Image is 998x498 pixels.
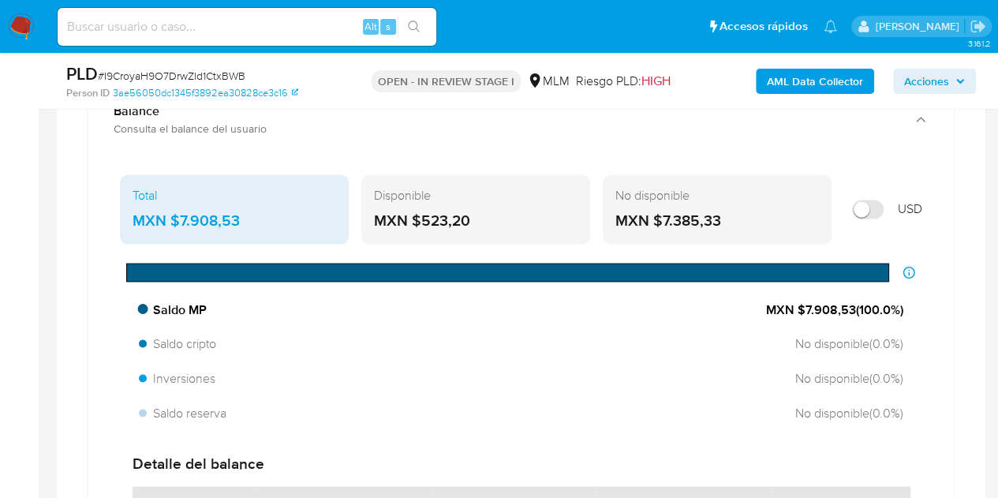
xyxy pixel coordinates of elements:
a: Notificaciones [824,20,837,33]
div: MLM [527,73,570,90]
span: # I9CroyaH9O7DrwZld1CtxBWB [98,68,245,84]
p: OPEN - IN REVIEW STAGE I [372,70,521,92]
button: Acciones [893,69,976,94]
a: 3ae56050dc1345f3892ea30828ce3c16 [113,86,298,100]
span: 3.161.2 [967,37,990,50]
p: loui.hernandezrodriguez@mercadolibre.com.mx [875,19,964,34]
span: Alt [364,19,377,34]
b: PLD [66,61,98,86]
input: Buscar usuario o caso... [58,17,436,37]
a: Salir [970,18,986,35]
span: s [386,19,391,34]
button: AML Data Collector [756,69,874,94]
span: HIGH [641,72,671,90]
span: Riesgo PLD: [576,73,671,90]
span: Acciones [904,69,949,94]
b: AML Data Collector [767,69,863,94]
span: Accesos rápidos [720,18,808,35]
b: Person ID [66,86,110,100]
button: search-icon [398,16,430,38]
